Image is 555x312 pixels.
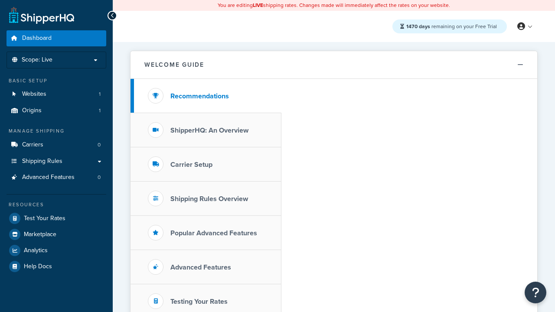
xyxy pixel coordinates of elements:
[170,195,248,203] h3: Shipping Rules Overview
[7,137,106,153] li: Carriers
[170,298,228,305] h3: Testing Your Rates
[7,153,106,169] a: Shipping Rules
[170,161,212,169] h3: Carrier Setup
[170,127,248,134] h3: ShipperHQ: An Overview
[7,103,106,119] a: Origins1
[22,35,52,42] span: Dashboard
[22,158,62,165] span: Shipping Rules
[24,263,52,270] span: Help Docs
[22,107,42,114] span: Origins
[22,91,46,98] span: Websites
[24,247,48,254] span: Analytics
[98,174,101,181] span: 0
[22,56,52,64] span: Scope: Live
[7,86,106,102] li: Websites
[24,231,56,238] span: Marketplace
[7,86,106,102] a: Websites1
[98,141,101,149] span: 0
[131,51,537,79] button: Welcome Guide
[7,30,106,46] a: Dashboard
[7,127,106,135] div: Manage Shipping
[99,107,101,114] span: 1
[7,77,106,84] div: Basic Setup
[170,229,257,237] h3: Popular Advanced Features
[24,215,65,222] span: Test Your Rates
[7,201,106,208] div: Resources
[144,62,204,68] h2: Welcome Guide
[253,1,263,9] b: LIVE
[7,243,106,258] a: Analytics
[7,169,106,185] a: Advanced Features0
[7,137,106,153] a: Carriers0
[7,169,106,185] li: Advanced Features
[7,211,106,226] a: Test Your Rates
[7,259,106,274] a: Help Docs
[99,91,101,98] span: 1
[7,103,106,119] li: Origins
[170,263,231,271] h3: Advanced Features
[22,141,43,149] span: Carriers
[406,23,430,30] strong: 1470 days
[7,227,106,242] a: Marketplace
[170,92,229,100] h3: Recommendations
[525,282,546,303] button: Open Resource Center
[406,23,497,30] span: remaining on your Free Trial
[22,174,75,181] span: Advanced Features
